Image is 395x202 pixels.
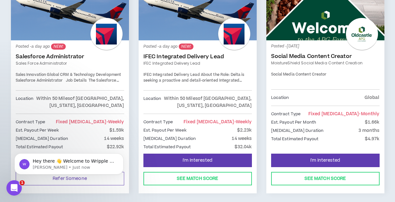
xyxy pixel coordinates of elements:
p: Location [143,95,161,109]
p: Within 50 Miles of [GEOGRAPHIC_DATA], [US_STATE], [GEOGRAPHIC_DATA] [33,95,124,109]
strong: IFEC Integrated Delivery Lead [143,72,200,77]
p: Location [271,94,289,101]
p: $1.59k [109,127,124,134]
span: Fixed [MEDICAL_DATA] [308,111,380,117]
span: Fixed [MEDICAL_DATA] [184,119,252,125]
iframe: Intercom live chat [6,180,22,196]
button: I'm Interested [143,154,252,167]
p: Total Estimated Payout [271,135,319,142]
p: Est. Payout Per Month [271,119,316,126]
strong: Job Details [66,78,87,83]
span: I'm Interested [310,158,340,164]
p: [MEDICAL_DATA] Duration [143,135,196,142]
p: 14 weeks [104,135,124,142]
span: Fixed [MEDICAL_DATA] [56,119,124,125]
p: $2.23k [237,127,252,134]
button: See Match Score [143,172,252,185]
p: Est. Payout Per Week [16,127,59,134]
span: - weekly [107,119,124,125]
span: - monthly [359,111,379,117]
p: $32.04k [235,143,252,150]
a: Social Media Content Creator [271,53,380,60]
span: 1 [20,180,25,185]
sup: NEW! [179,44,193,50]
p: Est. Payout Per Week [143,127,186,134]
p: Within 50 Miles of [GEOGRAPHIC_DATA], [US_STATE], [GEOGRAPHIC_DATA] [161,95,252,109]
p: $1.66k [365,119,380,126]
p: 14 weeks [232,135,252,142]
p: [MEDICAL_DATA] Duration [16,135,68,142]
p: 3 months [358,127,379,134]
button: See Match Score [271,172,380,185]
p: Location [16,95,34,109]
p: Contract Type [16,118,46,125]
p: Posted - a day ago [143,44,252,50]
a: IFEC Integrated Delivery Lead [143,61,252,66]
p: Total Estimated Payout [143,143,191,150]
p: Posted - a day ago [16,44,124,50]
span: - weekly [234,119,252,125]
strong: About the Role: [201,72,230,77]
a: Salesforce Administrator [16,53,124,60]
a: IFEC Integrated Delivery Lead [143,53,252,60]
iframe: Intercom notifications message [5,140,133,185]
p: Contract Type [143,118,173,125]
a: Sales Force Administrator [16,61,124,66]
p: [MEDICAL_DATA] Duration [271,127,324,134]
strong: Global CRM & Technology Development [47,72,121,77]
strong: Salesforce Administrator [16,78,63,83]
button: I'm Interested [271,154,380,167]
p: Posted - [DATE] [271,44,380,49]
span: Social Media Content Creator [271,72,327,77]
a: MoistureShield Social Media Content Creation [271,60,380,66]
p: $4.97k [365,135,380,142]
sup: NEW! [51,44,65,50]
strong: Sales Innovation [16,72,46,77]
p: Contract Type [271,110,301,117]
span: I'm Interested [183,158,212,164]
p: Global [365,94,380,101]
